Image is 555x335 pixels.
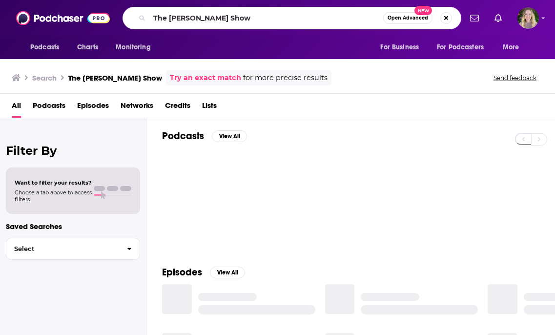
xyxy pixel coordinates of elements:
[388,16,428,21] span: Open Advanced
[149,10,383,26] input: Search podcasts, credits, & more...
[32,73,57,83] h3: Search
[6,222,140,231] p: Saved Searches
[202,98,217,118] a: Lists
[33,98,65,118] a: Podcasts
[212,130,247,142] button: View All
[15,179,92,186] span: Want to filter your results?
[210,267,245,278] button: View All
[16,9,110,27] img: Podchaser - Follow, Share and Rate Podcasts
[383,12,432,24] button: Open AdvancedNew
[373,38,431,57] button: open menu
[6,238,140,260] button: Select
[77,98,109,118] a: Episodes
[431,38,498,57] button: open menu
[503,41,519,54] span: More
[437,41,484,54] span: For Podcasters
[116,41,150,54] span: Monitoring
[517,7,539,29] span: Logged in as lauren19365
[491,74,539,82] button: Send feedback
[68,73,162,83] h3: The [PERSON_NAME] Show
[517,7,539,29] button: Show profile menu
[6,144,140,158] h2: Filter By
[517,7,539,29] img: User Profile
[77,41,98,54] span: Charts
[243,72,328,84] span: for more precise results
[30,41,59,54] span: Podcasts
[6,246,119,252] span: Select
[15,189,92,203] span: Choose a tab above to access filters.
[162,266,202,278] h2: Episodes
[12,98,21,118] a: All
[491,10,506,26] a: Show notifications dropdown
[123,7,461,29] div: Search podcasts, credits, & more...
[162,130,247,142] a: PodcastsView All
[170,72,241,84] a: Try an exact match
[162,266,245,278] a: EpisodesView All
[165,98,190,118] a: Credits
[496,38,532,57] button: open menu
[380,41,419,54] span: For Business
[23,38,72,57] button: open menu
[121,98,153,118] a: Networks
[109,38,163,57] button: open menu
[71,38,104,57] a: Charts
[162,130,204,142] h2: Podcasts
[466,10,483,26] a: Show notifications dropdown
[414,6,432,15] span: New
